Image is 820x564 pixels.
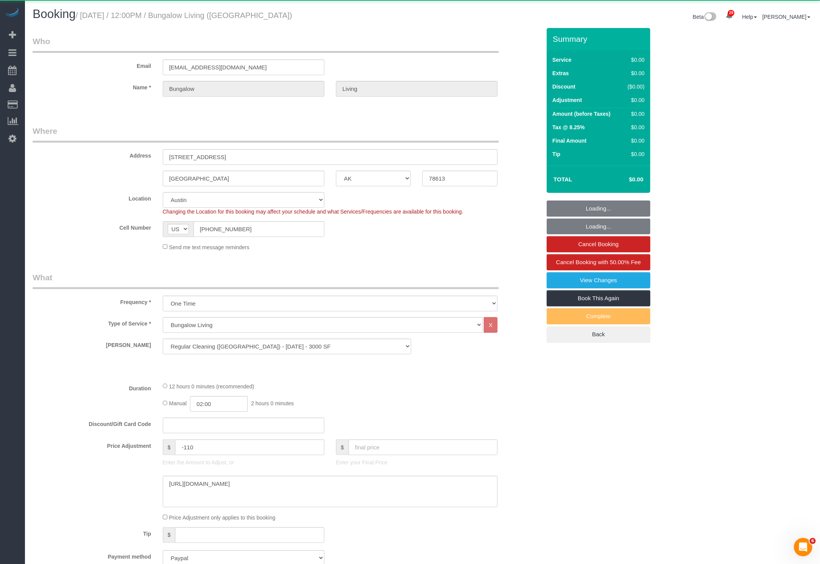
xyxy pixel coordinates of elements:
[27,527,157,538] label: Tip
[794,538,812,556] iframe: Intercom live chat
[27,550,157,561] label: Payment method
[547,272,650,288] a: View Changes
[349,439,498,455] input: final price
[163,59,324,75] input: Email
[547,236,650,252] a: Cancel Booking
[163,527,175,543] span: $
[33,36,499,53] legend: Who
[624,83,645,90] div: ($0.00)
[624,69,645,77] div: $0.00
[552,69,569,77] label: Extras
[27,339,157,349] label: [PERSON_NAME]
[742,14,757,20] a: Help
[169,515,275,521] span: Price Adjustment only applies to this booking
[552,83,575,90] label: Discount
[728,10,734,16] span: 29
[33,272,499,289] legend: What
[76,11,292,20] small: / [DATE] / 12:00PM / Bungalow Living ([GEOGRAPHIC_DATA])
[606,176,643,183] h4: $0.00
[552,137,587,145] label: Final Amount
[556,259,641,265] span: Cancel Booking with 50.00% Fee
[552,150,560,158] label: Tip
[552,123,585,131] label: Tax @ 8.25%
[624,96,645,104] div: $0.00
[251,400,294,406] span: 2 hours 0 minutes
[624,137,645,145] div: $0.00
[693,14,717,20] a: Beta
[193,221,324,237] input: Cell Number
[547,290,650,306] a: Book This Again
[336,81,498,97] input: Last Name
[27,149,157,159] label: Address
[336,439,349,455] span: $
[547,326,650,342] a: Back
[722,8,737,25] a: 29
[552,56,572,64] label: Service
[27,192,157,202] label: Location
[27,317,157,327] label: Type of Service *
[27,59,157,70] label: Email
[163,171,324,186] input: City
[762,14,810,20] a: [PERSON_NAME]
[163,209,463,215] span: Changing the Location for this booking may affect your schedule and what Services/Frequencies are...
[27,439,157,450] label: Price Adjustment
[163,459,324,466] p: Enter the Amount to Adjust, or
[27,382,157,392] label: Duration
[624,150,645,158] div: $0.00
[624,123,645,131] div: $0.00
[33,7,76,21] span: Booking
[163,439,175,455] span: $
[336,459,498,466] p: Enter your Final Price
[553,35,646,43] h3: Summary
[169,400,187,406] span: Manual
[27,418,157,428] label: Discount/Gift Card Code
[624,56,645,64] div: $0.00
[554,176,572,183] strong: Total
[552,96,582,104] label: Adjustment
[810,538,816,544] span: 6
[27,81,157,91] label: Name *
[624,110,645,118] div: $0.00
[547,254,650,270] a: Cancel Booking with 50.00% Fee
[27,296,157,306] label: Frequency *
[169,244,249,250] span: Send me text message reminders
[5,8,20,18] img: Automaid Logo
[422,171,498,186] input: Zip Code
[704,12,716,22] img: New interface
[27,221,157,232] label: Cell Number
[163,81,324,97] input: First Name
[169,383,254,390] span: 12 hours 0 minutes (recommended)
[33,125,499,143] legend: Where
[552,110,610,118] label: Amount (before Taxes)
